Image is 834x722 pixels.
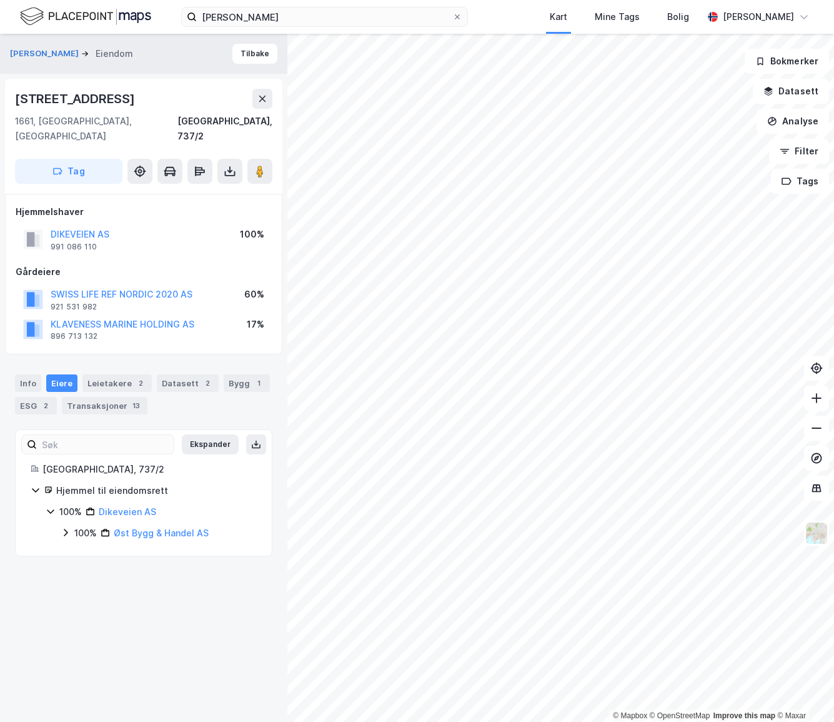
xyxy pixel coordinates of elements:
[20,6,151,28] img: logo.f888ab2527a4732fd821a326f86c7f29.svg
[595,9,640,24] div: Mine Tags
[16,264,272,279] div: Gårdeiere
[114,528,209,538] a: Øst Bygg & Handel AS
[805,521,828,545] img: Z
[177,114,272,144] div: [GEOGRAPHIC_DATA], 737/2
[757,109,829,134] button: Analyse
[224,374,270,392] div: Bygg
[74,526,97,541] div: 100%
[157,374,219,392] div: Datasett
[15,374,41,392] div: Info
[16,204,272,219] div: Hjemmelshaver
[713,711,775,720] a: Improve this map
[42,462,257,477] div: [GEOGRAPHIC_DATA], 737/2
[244,287,264,302] div: 60%
[37,435,174,454] input: Søk
[46,374,77,392] div: Eiere
[62,397,147,414] div: Transaksjoner
[182,434,239,454] button: Ekspander
[130,399,142,412] div: 13
[771,169,829,194] button: Tags
[769,139,829,164] button: Filter
[82,374,152,392] div: Leietakere
[745,49,829,74] button: Bokmerker
[201,377,214,389] div: 2
[59,504,82,519] div: 100%
[10,48,81,60] button: [PERSON_NAME]
[613,711,647,720] a: Mapbox
[15,159,122,184] button: Tag
[51,242,97,252] div: 991 086 110
[99,506,156,517] a: Dikeveien AS
[197,8,452,26] input: Søk på adresse, matrikkel, gårdeiere, leietakere eller personer
[753,79,829,104] button: Datasett
[51,331,97,341] div: 896 713 132
[15,89,137,109] div: [STREET_ADDRESS]
[650,711,710,720] a: OpenStreetMap
[96,46,133,61] div: Eiendom
[39,399,52,412] div: 2
[772,662,834,722] iframe: Chat Widget
[667,9,689,24] div: Bolig
[56,483,257,498] div: Hjemmel til eiendomsrett
[240,227,264,242] div: 100%
[550,9,567,24] div: Kart
[15,114,177,144] div: 1661, [GEOGRAPHIC_DATA], [GEOGRAPHIC_DATA]
[723,9,794,24] div: [PERSON_NAME]
[134,377,147,389] div: 2
[51,302,97,312] div: 921 531 982
[247,317,264,332] div: 17%
[252,377,265,389] div: 1
[232,44,277,64] button: Tilbake
[15,397,57,414] div: ESG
